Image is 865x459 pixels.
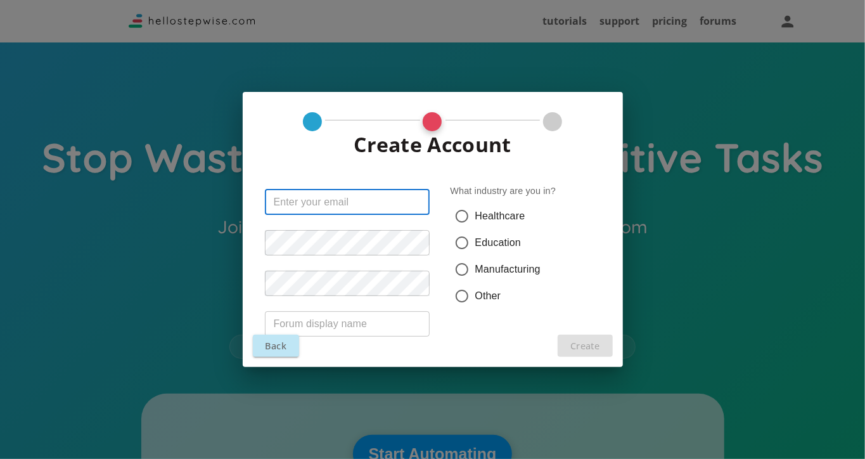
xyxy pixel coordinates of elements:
[451,184,556,198] legend: What industry are you in?
[265,190,430,215] input: Enter your email
[475,235,522,250] span: Education
[253,335,300,357] button: Back
[475,209,525,224] span: Healthcare
[354,129,511,161] p: Create Account
[475,288,501,304] span: Other
[265,311,430,337] input: Forum display name
[475,262,541,277] span: Manufacturing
